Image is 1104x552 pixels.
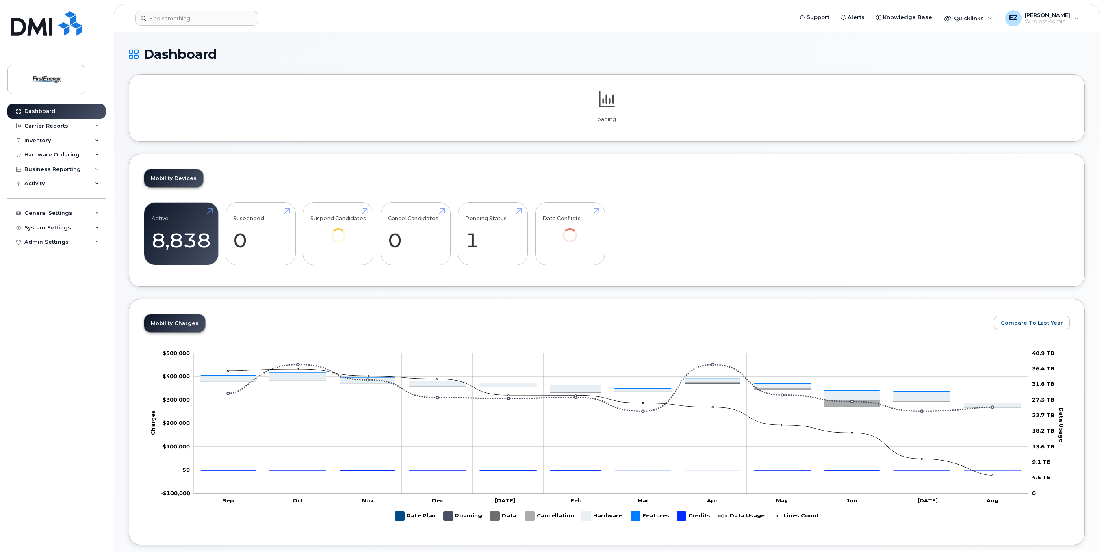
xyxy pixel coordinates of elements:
a: Suspended 0 [233,207,288,261]
g: $0 [161,489,190,496]
g: Credits [201,470,1021,471]
a: Mobility Charges [144,314,205,332]
tspan: 0 [1032,489,1036,496]
g: Legend [395,508,819,524]
p: Loading... [144,116,1070,123]
tspan: May [776,497,788,503]
tspan: $100,000 [163,443,190,449]
span: Compare To Last Year [1001,319,1063,327]
tspan: Oct [293,497,304,503]
g: $0 [163,396,190,403]
g: Roaming [443,508,482,524]
tspan: 9.1 TB [1032,459,1051,465]
tspan: 4.5 TB [1032,474,1051,481]
tspan: 27.3 TB [1032,396,1054,403]
tspan: Nov [362,497,373,503]
g: Hardware [581,508,622,524]
tspan: Sep [223,497,234,503]
tspan: Feb [570,497,581,503]
tspan: 22.7 TB [1032,412,1054,418]
tspan: 18.2 TB [1032,427,1054,434]
g: Lines Count [772,508,819,524]
g: Cancellation [525,508,574,524]
a: Active 8,838 [152,207,211,261]
g: $0 [163,443,190,449]
g: $0 [163,349,190,356]
tspan: [DATE] [917,497,938,503]
a: Data Conflicts [542,207,597,254]
a: Suspend Candidates [310,207,366,254]
g: Cancellation [201,380,1021,407]
tspan: $0 [182,466,190,473]
tspan: Apr [707,497,718,503]
tspan: -$100,000 [161,489,190,496]
tspan: $500,000 [163,349,190,356]
g: Data [490,508,517,524]
tspan: $400,000 [163,373,190,379]
a: Cancel Candidates 0 [388,207,443,261]
tspan: Jun [847,497,857,503]
tspan: Data Usage [1058,407,1065,442]
tspan: Charges [149,410,156,435]
g: Data Usage [718,508,764,524]
g: Features [631,508,669,524]
g: $0 [163,373,190,379]
tspan: 36.4 TB [1032,365,1054,372]
tspan: Aug [986,497,998,503]
tspan: Mar [638,497,649,503]
g: $0 [163,420,190,426]
tspan: $300,000 [163,396,190,403]
a: Mobility Devices [144,169,203,187]
tspan: [DATE] [495,497,515,503]
tspan: Dec [432,497,444,503]
button: Compare To Last Year [994,316,1070,330]
g: Credits [677,508,710,524]
tspan: $200,000 [163,420,190,426]
h1: Dashboard [129,47,1085,61]
g: Features [201,373,1021,403]
tspan: 40.9 TB [1032,349,1054,356]
a: Pending Status 1 [465,207,520,261]
g: Hardware [201,373,1021,407]
tspan: 31.8 TB [1032,381,1054,387]
g: Rate Plan [395,508,435,524]
tspan: 13.6 TB [1032,443,1054,449]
